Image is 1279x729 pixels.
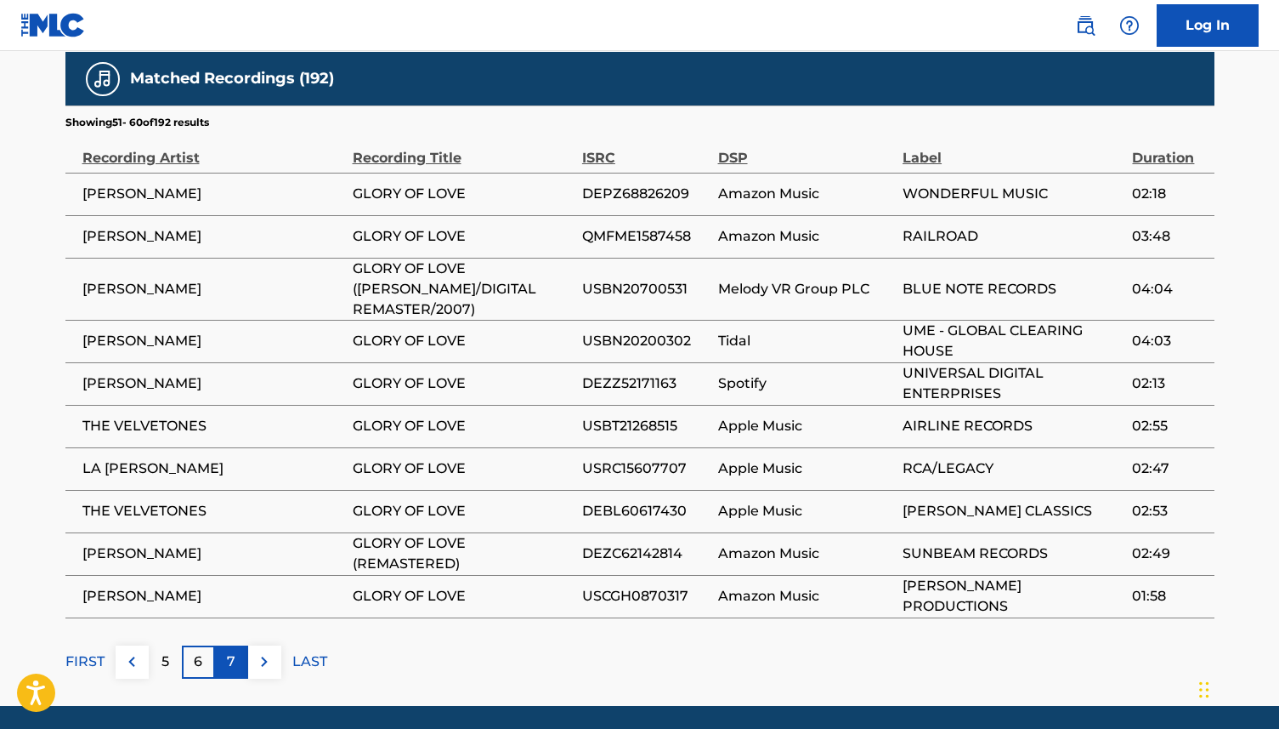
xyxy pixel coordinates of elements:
[82,416,344,436] span: THE VELVETONES
[903,279,1123,299] span: BLUE NOTE RECORDS
[82,130,344,168] div: Recording Artist
[161,652,169,672] p: 5
[194,652,202,672] p: 6
[903,501,1123,521] span: [PERSON_NAME] CLASSICS
[582,458,710,479] span: USRC15607707
[1132,130,1205,168] div: Duration
[718,586,895,607] span: Amazon Music
[1132,544,1205,564] span: 02:49
[65,115,209,130] p: Showing 51 - 60 of 192 results
[718,130,895,168] div: DSP
[1132,184,1205,204] span: 02:18
[1112,9,1146,43] div: Help
[718,184,895,204] span: Amazon Music
[718,544,895,564] span: Amazon Music
[718,373,895,394] span: Spotify
[903,363,1123,404] span: UNIVERSAL DIGITAL ENTERPRISES
[82,331,344,351] span: [PERSON_NAME]
[82,501,344,521] span: THE VELVETONES
[718,279,895,299] span: Melody VR Group PLC
[1132,279,1205,299] span: 04:04
[82,226,344,247] span: [PERSON_NAME]
[227,652,235,672] p: 7
[1075,15,1095,36] img: search
[582,130,710,168] div: ISRC
[82,544,344,564] span: [PERSON_NAME]
[353,501,574,521] span: GLORY OF LOVE
[582,331,710,351] span: USBN20200302
[353,331,574,351] span: GLORY OF LOVE
[903,416,1123,436] span: AIRLINE RECORDS
[353,226,574,247] span: GLORY OF LOVE
[1119,15,1140,36] img: help
[582,544,710,564] span: DEZC62142814
[582,501,710,521] span: DEBL60617430
[903,576,1123,617] span: [PERSON_NAME] PRODUCTIONS
[582,279,710,299] span: USBN20700531
[718,331,895,351] span: Tidal
[292,652,327,672] p: LAST
[582,416,710,436] span: USBT21268515
[353,373,574,394] span: GLORY OF LOVE
[582,184,710,204] span: DEPZ68826209
[93,69,113,89] img: Matched Recordings
[353,458,574,479] span: GLORY OF LOVE
[353,416,574,436] span: GLORY OF LOVE
[1194,647,1279,729] iframe: Chat Widget
[1132,501,1205,521] span: 02:53
[1132,586,1205,607] span: 01:58
[122,652,142,672] img: left
[82,279,344,299] span: [PERSON_NAME]
[1068,9,1102,43] a: Public Search
[582,226,710,247] span: QMFME1587458
[718,226,895,247] span: Amazon Music
[82,184,344,204] span: [PERSON_NAME]
[903,544,1123,564] span: SUNBEAM RECORDS
[718,458,895,479] span: Apple Music
[582,373,710,394] span: DEZZ52171163
[718,501,895,521] span: Apple Music
[20,13,86,37] img: MLC Logo
[353,184,574,204] span: GLORY OF LOVE
[353,259,574,320] span: GLORY OF LOVE ([PERSON_NAME]/DIGITAL REMASTER/2007)
[903,130,1123,168] div: Label
[82,586,344,607] span: [PERSON_NAME]
[903,321,1123,362] span: UME - GLOBAL CLEARING HOUSE
[353,130,574,168] div: Recording Title
[1132,226,1205,247] span: 03:48
[903,458,1123,479] span: RCA/LEGACY
[353,533,574,574] span: GLORY OF LOVE (REMASTERED)
[1132,373,1205,394] span: 02:13
[254,652,274,672] img: right
[1132,458,1205,479] span: 02:47
[130,69,334,88] h5: Matched Recordings (192)
[1132,331,1205,351] span: 04:03
[718,416,895,436] span: Apple Music
[82,373,344,394] span: [PERSON_NAME]
[1199,664,1209,715] div: Drag
[582,586,710,607] span: USCGH0870317
[353,586,574,607] span: GLORY OF LOVE
[903,184,1123,204] span: WONDERFUL MUSIC
[65,652,105,672] p: FIRST
[903,226,1123,247] span: RAILROAD
[82,458,344,479] span: LA [PERSON_NAME]
[1132,416,1205,436] span: 02:55
[1157,4,1259,47] a: Log In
